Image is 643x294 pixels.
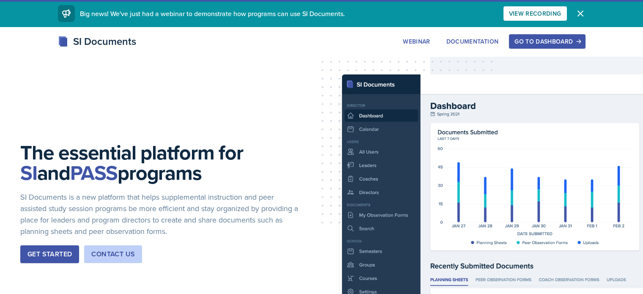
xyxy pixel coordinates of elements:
[27,249,72,259] div: Get Started
[91,249,135,259] div: Contact Us
[84,245,142,263] button: Contact Us
[403,38,430,45] div: Webinar
[446,38,499,45] div: Documentation
[509,10,561,17] div: View Recording
[509,34,585,49] button: Go to Dashboard
[20,245,79,263] button: Get Started
[503,6,567,21] button: View Recording
[80,9,345,18] span: Big news! We've just had a webinar to demonstrate how programs can use SI Documents.
[514,38,580,45] div: Go to Dashboard
[58,34,136,49] div: SI Documents
[397,34,435,49] button: Webinar
[441,34,504,49] button: Documentation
